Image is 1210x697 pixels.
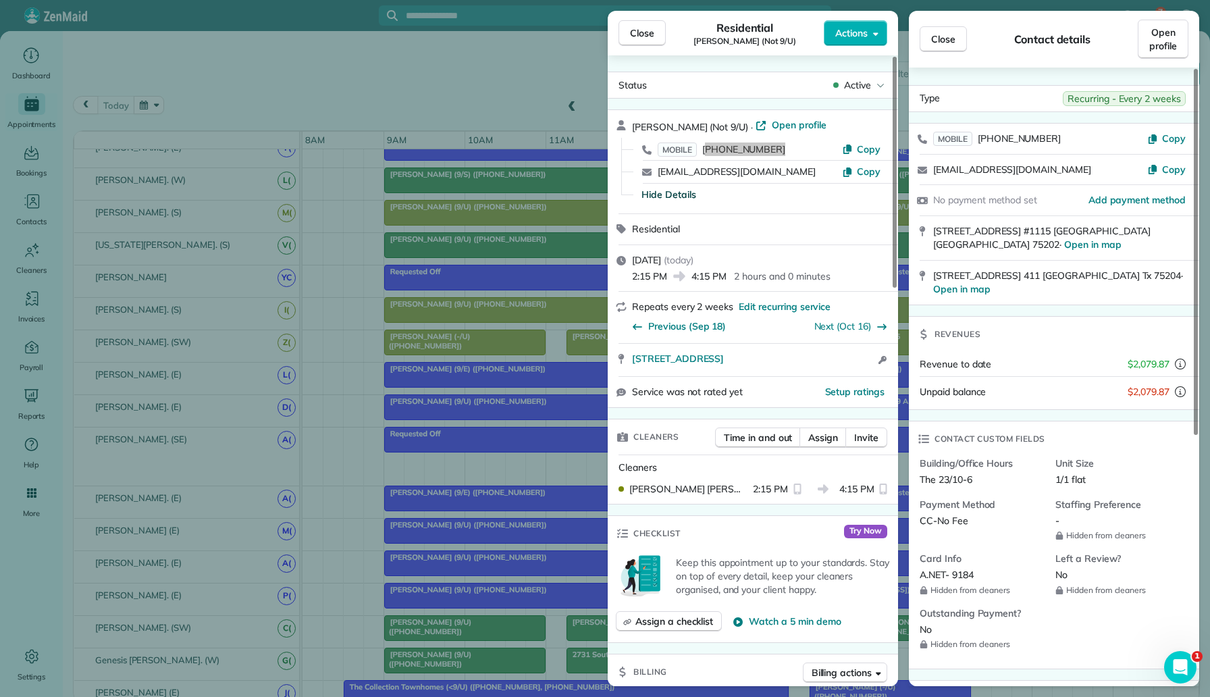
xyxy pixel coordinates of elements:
span: Type [920,91,940,106]
span: MOBILE [933,132,972,146]
span: Left a Review? [1055,552,1180,565]
span: Service was not rated yet [632,385,743,399]
span: Revenue to date [920,358,991,370]
a: Open in map [933,283,991,295]
span: $2,079.87 [1128,385,1169,398]
a: [STREET_ADDRESS] [632,352,874,365]
button: Copy [842,165,880,178]
span: 1/1 flat [1055,473,1086,486]
span: Previous (Sep 18) [648,319,726,333]
span: Open profile [772,118,826,132]
span: ( today ) [664,254,693,266]
span: Copy [857,143,880,155]
span: Try Now [844,525,887,538]
a: Open profile [756,118,826,132]
span: [STREET_ADDRESS] #1115 [GEOGRAPHIC_DATA] [GEOGRAPHIC_DATA] 75202 · [933,225,1150,251]
span: Repeats every 2 weeks [632,301,733,313]
button: Copy [1147,132,1186,145]
span: Payment Method [920,498,1045,511]
a: Next (Oct 16) [814,320,872,332]
span: Cleaners [633,430,679,444]
span: 1 [1192,651,1203,662]
span: Status [619,79,647,91]
button: Invite [845,428,887,448]
button: Setup ratings [825,385,885,398]
p: 2 hours and 0 minutes [734,269,830,283]
a: [EMAIL_ADDRESS][DOMAIN_NAME] [658,165,816,178]
span: Revenues [935,328,980,341]
span: Watch a 5 min demo [749,615,841,628]
span: Checklist [633,527,681,540]
span: Assign a checklist [635,615,713,628]
span: Cleaners [619,461,657,473]
span: Time in and out [724,431,792,444]
span: Hide Details [641,188,696,201]
span: 4:15 PM [691,269,727,283]
span: Hidden from cleaners [1055,585,1180,596]
span: Contact custom fields [935,432,1045,446]
span: 2:15 PM [632,269,667,283]
a: Open profile [1138,20,1188,59]
button: Open access information [874,352,890,368]
span: Hidden from cleaners [920,639,1045,650]
button: Next (Oct 16) [814,319,888,333]
span: Assign [808,431,838,444]
button: Close [920,26,967,52]
span: Setup ratings [825,386,885,398]
span: Contact details [1014,31,1090,47]
a: MOBILE[PHONE_NUMBER] [933,132,1061,145]
button: Copy [1147,163,1186,176]
span: Close [630,26,654,40]
span: Copy [1162,163,1186,176]
span: No [1055,569,1068,581]
span: Invite [854,431,878,444]
iframe: Intercom live chat [1164,651,1196,683]
span: The 23/10-6 [920,473,972,486]
span: Staffing Preference [1055,498,1180,511]
span: Hidden from cleaners [920,585,1045,596]
span: 4:15 PM [839,482,874,496]
button: Assign a checklist [616,611,722,631]
span: [PERSON_NAME] (Not 9/U) [632,121,748,133]
span: [PERSON_NAME] [PERSON_NAME]. (S) [629,482,747,496]
span: [PHONE_NUMBER] [702,143,785,155]
span: Copy [1162,132,1186,145]
button: Previous (Sep 18) [632,319,726,333]
a: Add payment method [1088,193,1186,207]
span: [PERSON_NAME] (Not 9/U) [693,36,795,47]
span: $2,079.87 [1128,357,1169,371]
span: Card Info [920,552,1045,565]
button: Time in and out [715,428,801,448]
span: Copy [857,165,880,178]
span: Billing actions [812,666,872,679]
span: - [1055,515,1059,527]
span: MOBILE [658,143,697,157]
button: Copy [842,143,880,156]
a: [EMAIL_ADDRESS][DOMAIN_NAME] [933,163,1091,176]
span: Unpaid balance [920,385,986,398]
span: Outstanding Payment? [920,606,1045,620]
span: · [748,122,756,132]
span: Recurring - Every 2 weeks [1063,91,1186,106]
span: [PHONE_NUMBER] [978,132,1061,145]
span: Hidden from cleaners [1055,530,1180,541]
span: No payment method set [933,194,1037,206]
span: Open profile [1149,26,1177,53]
span: [STREET_ADDRESS] 411 [GEOGRAPHIC_DATA] Tx 75204 · [933,269,1183,296]
button: Watch a 5 min demo [733,615,841,628]
span: Unit Size [1055,457,1180,470]
span: CC-No Fee [920,515,968,527]
span: [DATE] [632,254,661,266]
a: Open in map [1064,238,1122,251]
span: Residential [632,223,680,235]
button: Assign [799,428,847,448]
span: Building/Office Hours [920,457,1045,470]
span: Billing [633,665,667,679]
span: Close [931,32,955,46]
p: Keep this appointment up to your standards. Stay on top of every detail, keep your cleaners organ... [676,556,890,596]
span: Active [844,78,871,92]
button: Close [619,20,666,46]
